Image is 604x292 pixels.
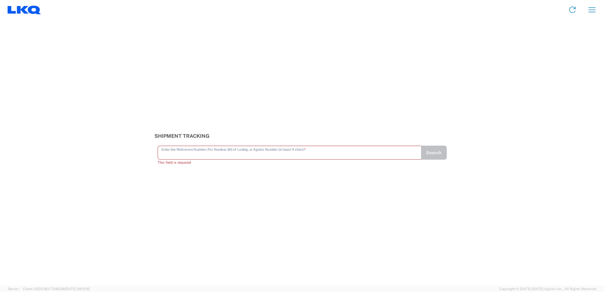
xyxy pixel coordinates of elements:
[65,287,90,291] span: [DATE] 08:10:16
[158,160,421,165] div: This field is required
[499,286,596,292] span: Copyright © [DATE]-[DATE] Agistix Inc., All Rights Reserved
[8,287,20,291] span: Server: -
[154,133,450,139] h3: Shipment Tracking
[23,287,90,291] span: Client: 2025.18.0-7346316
